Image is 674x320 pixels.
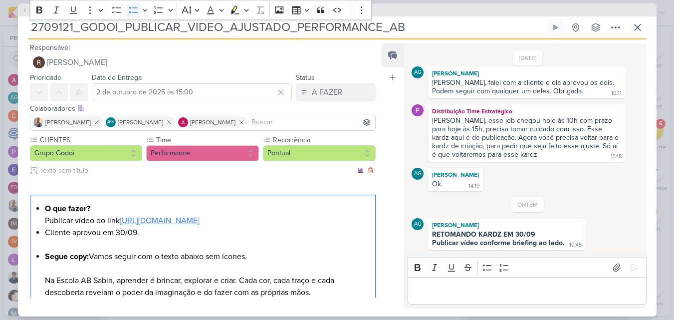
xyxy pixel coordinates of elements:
[92,83,292,101] input: Select a date
[33,56,45,68] img: Rafael Dornelles
[432,116,621,159] div: [PERSON_NAME], esse job chegou hoje às 10h com prazo para hoje às 15h, precisa tomar cuidado com ...
[45,203,370,227] li: Publicar vídeo do link
[146,145,259,161] button: Performance
[30,43,70,52] label: Responsável
[45,118,91,127] span: [PERSON_NAME]
[47,56,107,68] span: [PERSON_NAME]
[30,145,143,161] button: Grupo Godoi
[45,252,89,262] strong: Segue copy:
[432,239,565,247] strong: Publicar vídeo conforme briefing ao lado.
[412,66,424,78] div: Aline Gimenez Graciano
[107,120,114,125] p: AG
[92,73,142,82] label: Data de Entrega
[408,277,646,305] div: Editor editing area: main
[430,106,623,116] div: Distribuição Time Estratégico
[190,118,235,127] span: [PERSON_NAME]
[312,86,343,98] div: A FAZER
[39,135,143,145] label: CLIENTES
[28,18,545,36] input: Kard Sem Título
[106,117,116,127] div: Aline Gimenez Graciano
[155,135,259,145] label: Time
[30,103,376,114] div: Colaboradores
[432,180,443,188] div: Ok.
[412,104,424,116] img: Distribuição Time Estratégico
[30,53,376,71] button: [PERSON_NAME]
[414,171,422,177] p: AG
[272,135,376,145] label: Recorrência
[33,117,43,127] img: Iara Santos
[414,70,422,75] p: AG
[118,118,163,127] span: [PERSON_NAME]
[38,165,356,176] input: Texto sem título
[552,23,560,31] div: Ligar relógio
[30,73,61,82] label: Prioridade
[430,220,584,230] div: [PERSON_NAME]
[569,241,582,249] div: 10:45
[178,117,188,127] img: Alessandra Gomes
[468,182,479,190] div: 14:19
[249,116,374,128] input: Buscar
[430,68,623,78] div: [PERSON_NAME]
[414,222,422,227] p: AG
[45,227,370,251] li: Cliente aprovou em 30/09.
[45,204,90,214] strong: O que fazer?
[432,78,616,95] div: [PERSON_NAME], falei com a cliente e ela aprovou os dois. Podem seguir com qualquer um deles. Obr...
[432,230,535,239] strong: RETOMANDO KARDZ EM 30/09
[412,218,424,230] div: Aline Gimenez Graciano
[611,89,622,97] div: 10:11
[296,83,376,101] button: A FAZER
[412,168,424,180] div: Aline Gimenez Graciano
[611,153,622,161] div: 13:18
[430,170,481,180] div: [PERSON_NAME]
[296,73,315,82] label: Status
[263,145,376,161] button: Pontual
[120,216,200,226] a: [URL][DOMAIN_NAME]
[408,258,646,277] div: Editor toolbar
